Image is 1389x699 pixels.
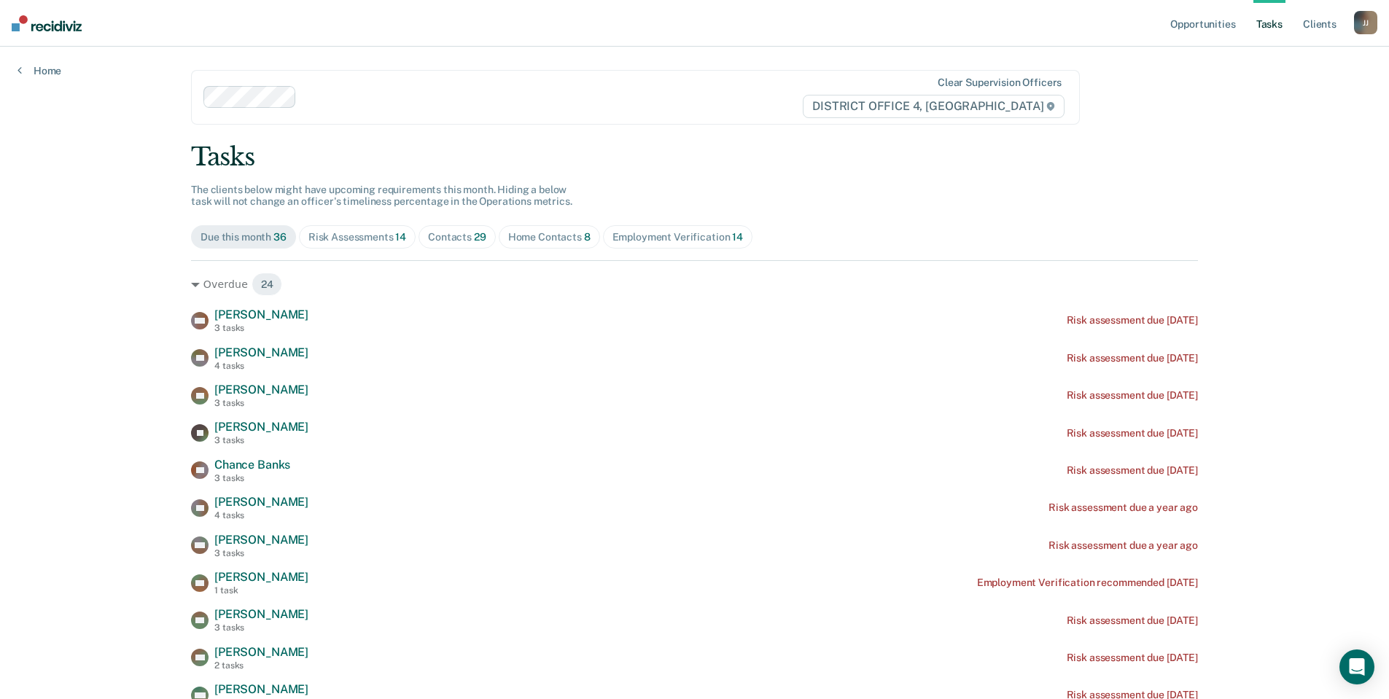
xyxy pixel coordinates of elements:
div: Risk Assessments [308,231,406,243]
div: Employment Verification [612,231,743,243]
div: Due this month [201,231,287,243]
div: Risk assessment due [DATE] [1067,652,1198,664]
div: 3 tasks [214,323,308,333]
span: [PERSON_NAME] [214,495,308,509]
span: The clients below might have upcoming requirements this month. Hiding a below task will not chang... [191,184,572,208]
img: Recidiviz [12,15,82,31]
span: 29 [474,231,486,243]
div: Risk assessment due [DATE] [1067,427,1198,440]
span: [PERSON_NAME] [214,533,308,547]
span: 36 [273,231,287,243]
span: 8 [584,231,591,243]
div: Clear supervision officers [938,77,1062,89]
div: Employment Verification recommended [DATE] [977,577,1198,589]
span: Chance Banks [214,458,290,472]
div: 3 tasks [214,622,308,633]
div: Risk assessment due a year ago [1048,501,1198,514]
div: 3 tasks [214,548,308,558]
div: Contacts [428,231,486,243]
span: [PERSON_NAME] [214,308,308,321]
div: Risk assessment due a year ago [1048,539,1198,552]
div: Risk assessment due [DATE] [1067,614,1198,627]
span: 14 [395,231,406,243]
div: 2 tasks [214,660,308,671]
a: Home [17,64,61,77]
div: 3 tasks [214,435,308,445]
div: Risk assessment due [DATE] [1067,464,1198,477]
div: Risk assessment due [DATE] [1067,389,1198,402]
div: Overdue 24 [191,273,1198,296]
div: Risk assessment due [DATE] [1067,314,1198,327]
span: [PERSON_NAME] [214,383,308,397]
div: J J [1354,11,1377,34]
span: 24 [252,273,283,296]
div: 4 tasks [214,361,308,371]
div: Open Intercom Messenger [1339,649,1374,684]
span: [PERSON_NAME] [214,345,308,359]
div: 4 tasks [214,510,308,520]
span: DISTRICT OFFICE 4, [GEOGRAPHIC_DATA] [803,95,1065,118]
div: 3 tasks [214,473,290,483]
button: JJ [1354,11,1377,34]
div: Tasks [191,142,1198,172]
div: 3 tasks [214,398,308,408]
span: 14 [732,231,743,243]
span: [PERSON_NAME] [214,607,308,621]
div: 1 task [214,585,308,595]
span: [PERSON_NAME] [214,570,308,584]
div: Risk assessment due [DATE] [1067,352,1198,364]
span: [PERSON_NAME] [214,420,308,434]
span: [PERSON_NAME] [214,645,308,659]
div: Home Contacts [508,231,591,243]
span: [PERSON_NAME] [214,682,308,696]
